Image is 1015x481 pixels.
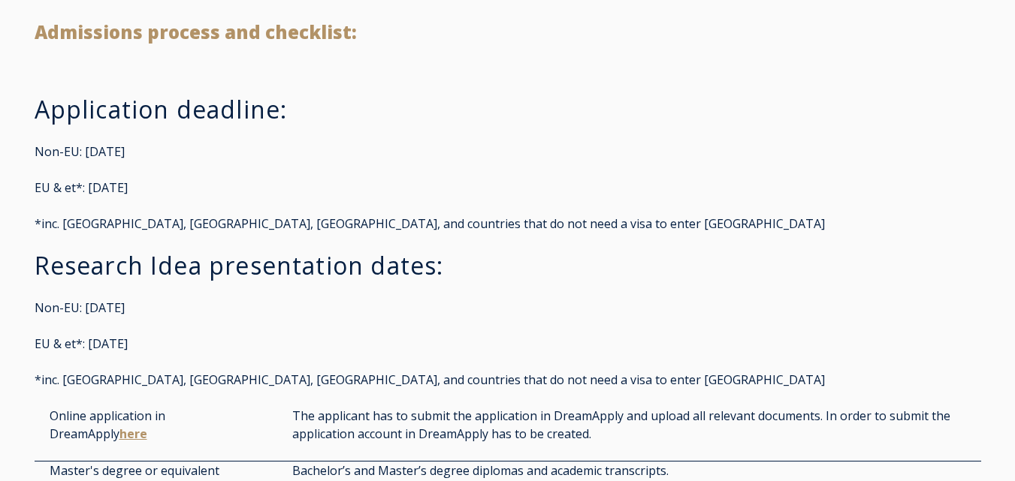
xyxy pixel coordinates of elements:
span: Online application in DreamApply [50,407,165,442]
p: Non-EU: [DATE] [35,143,981,161]
span: *inc. [GEOGRAPHIC_DATA], [GEOGRAPHIC_DATA], [GEOGRAPHIC_DATA], and countries that do not need a v... [35,215,825,232]
span: *inc. [GEOGRAPHIC_DATA], [GEOGRAPHIC_DATA], [GEOGRAPHIC_DATA], and countries that do not need a v... [35,371,825,388]
p: EU & et*: [DATE] [35,179,981,197]
a: here [119,425,147,442]
h3: Research Idea presentation dates: [35,251,981,281]
span: Admissions process and checklist: [35,20,357,44]
p: EU & et*: [DATE] [35,335,981,353]
h3: Application deadline: [35,95,981,125]
span: The applicant has to submit the application in DreamApply and upload all relevant documents. In o... [292,407,950,442]
span: Master's degree or equivalent [50,462,219,479]
span: Bachelor’s and Master’s degree diplomas and academic transcripts. [292,462,669,479]
p: Non-EU: [DATE] [35,299,981,317]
